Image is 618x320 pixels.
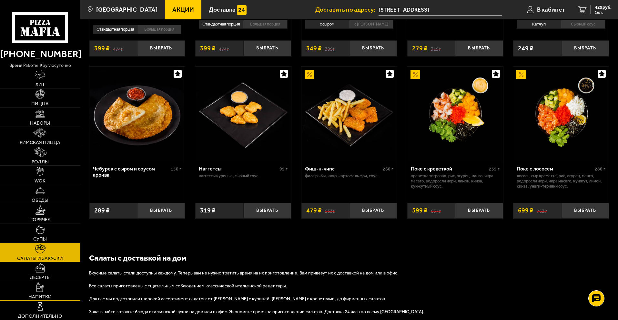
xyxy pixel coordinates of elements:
[561,40,609,56] button: Выбрать
[195,67,291,161] a: Наггетсы
[18,314,62,319] span: Дополнительно
[305,70,314,79] img: Акционный
[411,173,500,189] p: креветка тигровая, рис, огурец, манго, икра масаго, водоросли Нори, лимон, кинза, кунжутный соус.
[94,45,110,52] span: 399 ₽
[517,173,605,189] p: лосось, Сыр креметте, рис, огурец, манго, водоросли Нори, икра масаго, кунжут, лимон, кинза, унаг...
[595,166,605,172] span: 280 г
[595,5,612,10] span: 429 руб.
[195,17,291,36] div: 0
[325,207,335,214] s: 553 ₽
[514,67,608,161] img: Поке с лососем
[410,70,420,79] img: Акционный
[315,6,379,13] span: Доставить по адресу:
[243,203,291,219] button: Выбрать
[96,6,157,13] span: [GEOGRAPHIC_DATA]
[89,270,399,276] span: Вкусные салаты стали доступны каждому. Теперь вам не нужно тратить время на их приготовление. Вам...
[33,237,47,242] span: Супы
[200,207,216,214] span: 319 ₽
[412,207,428,214] span: 599 ₽
[172,6,194,13] span: Акции
[349,40,397,56] button: Выбрать
[306,207,322,214] span: 479 ₽
[28,294,52,299] span: Напитки
[30,217,50,222] span: Горячее
[561,20,605,29] li: Сырный соус
[349,203,397,219] button: Выбрать
[561,203,609,219] button: Выбрать
[89,309,424,315] span: Заказывайте готовые блюда итальянской кухни на дом или в офис. Экономьте время на приготовлении с...
[305,173,394,179] p: филе рыбы, кляр, картофель фри, соус.
[90,67,184,161] img: Чебурек с сыром и соусом аррива
[199,166,278,172] div: Наггетсы
[94,207,110,214] span: 289 ₽
[199,20,243,29] li: Стандартная порция
[517,20,561,29] li: Кетчуп
[31,101,49,106] span: Пицца
[35,82,45,87] span: Хит
[489,166,500,172] span: 255 г
[431,207,441,214] s: 657 ₽
[93,25,137,34] li: Стандартная порция
[171,166,181,172] span: 150 г
[32,198,48,203] span: Обеды
[243,40,291,56] button: Выбрать
[32,160,49,164] span: Роллы
[93,166,169,178] div: Чебурек с сыром и соусом аррива
[137,203,185,219] button: Выбрать
[517,166,593,172] div: Поке с лососем
[518,207,533,214] span: 699 ₽
[455,40,503,56] button: Выбрать
[35,179,46,183] span: WOK
[219,45,229,52] s: 474 ₽
[408,67,502,161] img: Поке с креветкой
[411,166,487,172] div: Поке с креветкой
[595,10,612,14] span: 1 шт.
[516,70,526,79] img: Акционный
[30,121,50,126] span: Наборы
[89,296,385,302] span: Для вас мы подготовили широкий ассортимент салатов: от [PERSON_NAME] с курицей, [PERSON_NAME] с к...
[89,253,186,263] b: Салаты с доставкой на дом
[407,67,503,161] a: АкционныйПоке с креветкой
[431,45,441,52] s: 319 ₽
[243,20,288,29] li: Большая порция
[325,45,335,52] s: 399 ₽
[537,207,547,214] s: 763 ₽
[30,275,51,280] span: Десерты
[518,45,533,52] span: 249 ₽
[513,17,609,36] div: 0
[17,256,63,261] span: Салаты и закуски
[20,140,60,145] span: Римская пицца
[301,17,397,36] div: 0
[412,45,428,52] span: 279 ₽
[237,5,247,15] img: 15daf4d41897b9f0e9f617042186c801.svg
[302,67,396,161] img: Фиш-н-чипс
[200,45,216,52] span: 399 ₽
[301,67,397,161] a: АкционныйФиш-н-чипс
[305,20,349,29] li: с сыром
[279,166,288,172] span: 95 г
[455,203,503,219] button: Выбрать
[379,4,502,16] input: Ваш адрес доставки
[306,45,322,52] span: 349 ₽
[137,25,182,34] li: Большая порция
[537,6,565,13] span: В кабинет
[113,45,123,52] s: 474 ₽
[137,40,185,56] button: Выбрать
[89,67,185,161] a: Чебурек с сыром и соусом аррива
[305,166,381,172] div: Фиш-н-чипс
[513,67,609,161] a: АкционныйПоке с лососем
[196,67,290,161] img: Наггетсы
[199,173,288,179] p: наггетсы куриные, сырный соус.
[89,283,287,289] span: Все салаты приготовлены с тщательным соблюдением классической итальянской рецептуры.
[383,166,393,172] span: 260 г
[209,6,236,13] span: Доставка
[349,20,393,29] li: с [PERSON_NAME]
